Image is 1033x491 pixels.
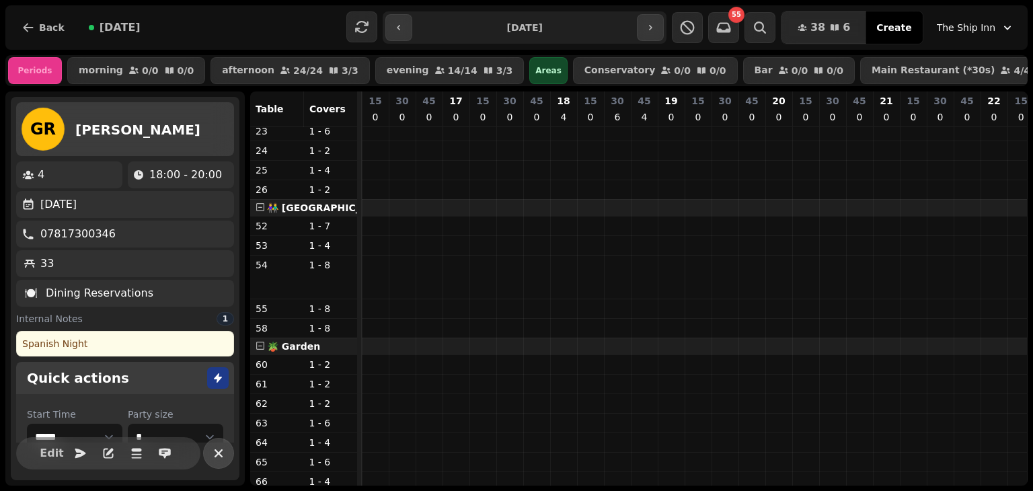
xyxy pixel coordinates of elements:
[256,239,299,252] p: 53
[267,341,320,352] span: 🪴 Garden
[772,94,785,108] p: 20
[256,416,299,430] p: 63
[585,110,596,124] p: 0
[40,256,54,272] p: 33
[397,110,408,124] p: 0
[27,369,129,387] h2: Quick actions
[960,94,973,108] p: 45
[530,94,543,108] p: 45
[810,22,825,33] span: 38
[256,455,299,469] p: 65
[342,66,358,75] p: 3 / 3
[309,183,352,196] p: 1 - 2
[781,11,866,44] button: 386
[309,219,352,233] p: 1 - 7
[8,57,62,84] div: Periods
[529,57,568,84] div: Areas
[881,110,892,124] p: 0
[693,110,703,124] p: 0
[256,377,299,391] p: 61
[929,15,1022,40] button: The Ship Inn
[854,110,865,124] p: 0
[30,121,56,137] span: GR
[691,94,704,108] p: 15
[256,322,299,335] p: 58
[128,408,223,421] label: Party size
[720,110,730,124] p: 0
[843,22,850,33] span: 6
[211,57,370,84] button: afternoon24/243/3
[395,94,408,108] p: 30
[27,408,122,421] label: Start Time
[38,440,65,467] button: Edit
[309,239,352,252] p: 1 - 4
[718,94,731,108] p: 30
[217,312,234,326] div: 1
[827,110,838,124] p: 0
[256,397,299,410] p: 62
[387,65,429,76] p: evening
[987,94,1000,108] p: 22
[1013,66,1030,75] p: 4 / 4
[256,258,299,272] p: 54
[937,21,995,34] span: The Ship Inn
[962,110,972,124] p: 0
[375,57,525,84] button: evening14/143/3
[256,104,284,114] span: Table
[448,66,477,75] p: 14 / 14
[38,167,44,183] p: 4
[309,302,352,315] p: 1 - 8
[16,312,83,326] span: Internal Notes
[612,110,623,124] p: 6
[422,94,435,108] p: 45
[256,302,299,315] p: 55
[44,448,60,459] span: Edit
[908,110,919,124] p: 0
[256,183,299,196] p: 26
[531,110,542,124] p: 0
[309,358,352,371] p: 1 - 2
[256,219,299,233] p: 52
[611,94,623,108] p: 30
[747,110,757,124] p: 0
[369,94,381,108] p: 15
[907,94,919,108] p: 15
[67,57,205,84] button: morning0/00/0
[799,94,812,108] p: 15
[755,65,773,76] p: Bar
[40,226,116,242] p: 07817300346
[876,23,911,32] span: Create
[872,65,995,76] p: Main Restaurant (*30s)
[710,66,726,75] p: 0 / 0
[16,331,234,356] div: Spanish Night
[309,397,352,410] p: 1 - 2
[267,202,392,213] span: 👫 [GEOGRAPHIC_DATA]
[826,94,839,108] p: 30
[449,94,462,108] p: 17
[792,66,808,75] p: 0 / 0
[743,57,855,84] button: Bar0/00/0
[496,66,513,75] p: 3 / 3
[424,110,434,124] p: 0
[40,196,77,213] p: [DATE]
[504,110,515,124] p: 0
[46,285,153,301] p: Dining Reservations
[933,94,946,108] p: 30
[773,110,784,124] p: 0
[584,65,656,76] p: Conservatory
[853,94,866,108] p: 45
[935,110,946,124] p: 0
[256,436,299,449] p: 64
[309,322,352,335] p: 1 - 8
[100,22,141,33] span: [DATE]
[78,11,151,44] button: [DATE]
[293,66,323,75] p: 24 / 24
[309,475,352,488] p: 1 - 4
[24,285,38,301] p: 🍽️
[866,11,922,44] button: Create
[309,455,352,469] p: 1 - 6
[584,94,597,108] p: 15
[75,120,200,139] h2: [PERSON_NAME]
[309,258,352,272] p: 1 - 8
[309,104,346,114] span: Covers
